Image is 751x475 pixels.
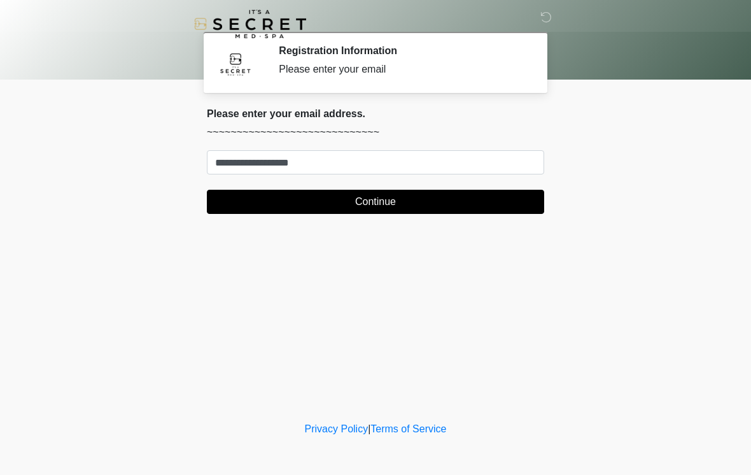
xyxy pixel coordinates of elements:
[305,423,368,434] a: Privacy Policy
[216,45,255,83] img: Agent Avatar
[207,190,544,214] button: Continue
[194,10,306,38] img: It's A Secret Med Spa Logo
[370,423,446,434] a: Terms of Service
[279,45,525,57] h2: Registration Information
[368,423,370,434] a: |
[207,125,544,140] p: ~~~~~~~~~~~~~~~~~~~~~~~~~~~~~
[207,108,544,120] h2: Please enter your email address.
[279,62,525,77] div: Please enter your email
